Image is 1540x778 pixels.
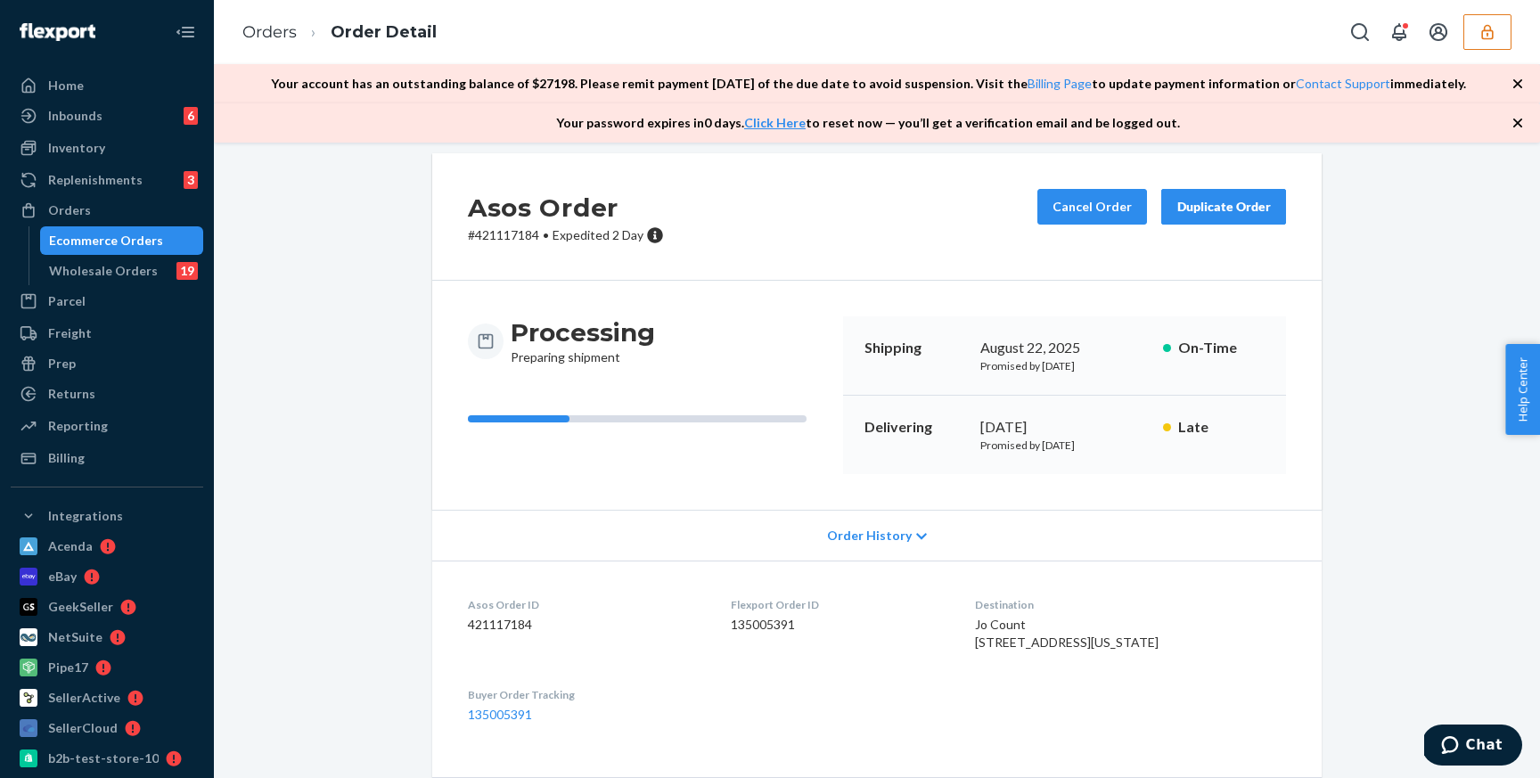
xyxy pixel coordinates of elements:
[11,744,203,773] a: b2b-test-store-10
[20,23,95,41] img: Flexport logo
[11,196,203,225] a: Orders
[48,507,123,525] div: Integrations
[511,316,655,366] div: Preparing shipment
[980,438,1149,453] p: Promised by [DATE]
[1342,14,1378,50] button: Open Search Box
[1178,417,1265,438] p: Late
[864,417,966,438] p: Delivering
[48,292,86,310] div: Parcel
[864,338,966,358] p: Shipping
[48,385,95,403] div: Returns
[11,319,203,348] a: Freight
[11,684,203,712] a: SellerActive
[184,107,198,125] div: 6
[48,537,93,555] div: Acenda
[980,417,1149,438] div: [DATE]
[553,227,643,242] span: Expedited 2 Day
[184,171,198,189] div: 3
[11,714,203,742] a: SellerCloud
[48,659,88,676] div: Pipe17
[11,653,203,682] a: Pipe17
[1381,14,1417,50] button: Open notifications
[11,380,203,408] a: Returns
[176,262,198,280] div: 19
[11,102,203,130] a: Inbounds6
[48,749,159,767] div: b2b-test-store-10
[48,417,108,435] div: Reporting
[980,338,1149,358] div: August 22, 2025
[48,449,85,467] div: Billing
[1176,198,1271,216] div: Duplicate Order
[975,617,1159,650] span: Jo Count [STREET_ADDRESS][US_STATE]
[48,201,91,219] div: Orders
[1161,189,1286,225] button: Duplicate Order
[468,687,702,702] dt: Buyer Order Tracking
[48,77,84,94] div: Home
[1028,76,1092,91] a: Billing Page
[468,616,702,634] dd: 421117184
[49,262,158,280] div: Wholesale Orders
[11,444,203,472] a: Billing
[48,719,118,737] div: SellerCloud
[744,115,806,130] a: Click Here
[11,593,203,621] a: GeekSeller
[48,324,92,342] div: Freight
[168,14,203,50] button: Close Navigation
[331,22,437,42] a: Order Detail
[40,226,204,255] a: Ecommerce Orders
[48,598,113,616] div: GeekSeller
[228,6,451,59] ol: breadcrumbs
[49,232,163,250] div: Ecommerce Orders
[1178,338,1265,358] p: On-Time
[468,707,532,722] a: 135005391
[271,75,1466,93] p: Your account has an outstanding balance of $ 27198 . Please remit payment [DATE] of the due date ...
[468,226,664,244] p: # 421117184
[827,527,912,545] span: Order History
[1421,14,1456,50] button: Open account menu
[511,316,655,348] h3: Processing
[980,358,1149,373] p: Promised by [DATE]
[1505,344,1540,435] button: Help Center
[11,562,203,591] a: eBay
[11,502,203,530] button: Integrations
[543,227,549,242] span: •
[48,568,77,586] div: eBay
[48,139,105,157] div: Inventory
[11,349,203,378] a: Prep
[1424,725,1522,769] iframe: Opens a widget where you can chat to one of our agents
[11,71,203,100] a: Home
[975,597,1286,612] dt: Destination
[48,107,102,125] div: Inbounds
[1296,76,1390,91] a: Contact Support
[48,628,102,646] div: NetSuite
[11,287,203,315] a: Parcel
[11,412,203,440] a: Reporting
[48,171,143,189] div: Replenishments
[11,166,203,194] a: Replenishments3
[468,189,664,226] h2: Asos Order
[468,597,702,612] dt: Asos Order ID
[556,114,1180,132] p: Your password expires in 0 days . to reset now — you’ll get a verification email and be logged out.
[48,355,76,373] div: Prep
[731,616,946,634] dd: 135005391
[48,689,120,707] div: SellerActive
[242,22,297,42] a: Orders
[11,623,203,651] a: NetSuite
[11,134,203,162] a: Inventory
[40,257,204,285] a: Wholesale Orders19
[731,597,946,612] dt: Flexport Order ID
[11,532,203,561] a: Acenda
[1037,189,1147,225] button: Cancel Order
